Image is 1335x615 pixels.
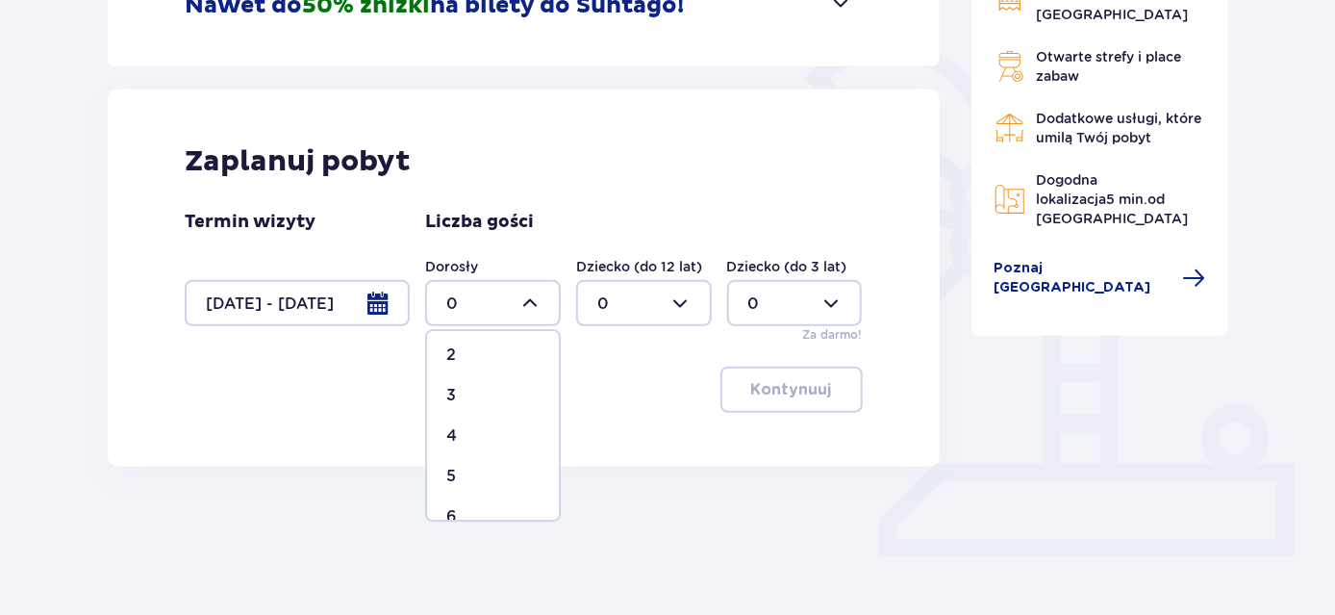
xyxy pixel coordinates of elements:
[1037,49,1182,84] span: Otwarte strefy i place zabaw
[1037,172,1189,226] span: Dogodna lokalizacja od [GEOGRAPHIC_DATA]
[995,51,1025,82] img: Grill Icon
[425,211,534,234] p: Liczba gości
[802,326,862,344] p: Za darmo!
[446,425,457,447] p: 4
[446,385,456,406] p: 3
[576,257,702,276] label: Dziecko (do 12 lat)
[720,367,863,413] button: Kontynuuj
[425,257,478,276] label: Dorosły
[727,257,847,276] label: Dziecko (do 3 lat)
[446,466,456,487] p: 5
[1037,111,1202,145] span: Dodatkowe usługi, które umilą Twój pobyt
[185,143,411,180] p: Zaplanuj pobyt
[1107,192,1148,207] span: 5 min.
[446,345,456,366] p: 2
[185,211,315,234] p: Termin wizyty
[446,506,457,527] p: 6
[995,113,1025,143] img: Restaurant Icon
[995,184,1025,215] img: Map Icon
[751,379,832,400] p: Kontynuuj
[995,259,1206,297] a: Poznaj [GEOGRAPHIC_DATA]
[995,259,1171,297] span: Poznaj [GEOGRAPHIC_DATA]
